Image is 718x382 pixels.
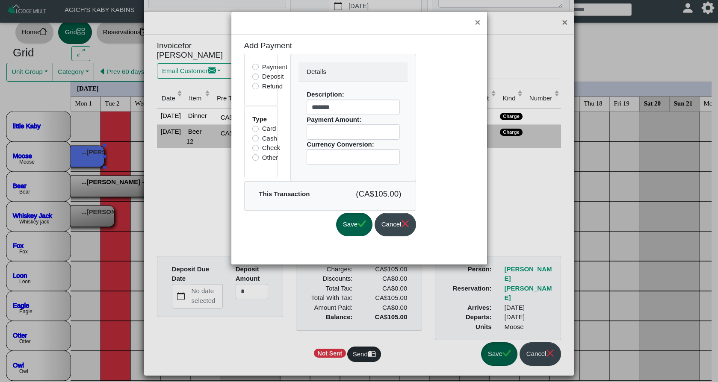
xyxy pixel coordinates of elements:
b: Currency Conversion: [307,141,374,148]
h5: Add Payment [244,41,324,51]
label: Payment [262,62,287,72]
button: Cancelx [375,213,416,236]
div: Details [298,62,408,82]
label: Cash [262,134,277,144]
label: Card [262,124,276,134]
label: Other [262,153,278,163]
button: Savecheck [336,213,372,236]
b: Description: [307,91,344,98]
label: Check [262,143,281,153]
b: Type [252,115,267,123]
svg: check [358,220,366,228]
label: Deposit [262,72,284,82]
h5: (CA$105.00) [337,189,402,199]
b: Payment Amount: [307,116,361,123]
svg: x [401,220,409,228]
label: Refund [262,82,283,91]
b: This Transaction [259,190,310,197]
button: Close [468,12,487,34]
